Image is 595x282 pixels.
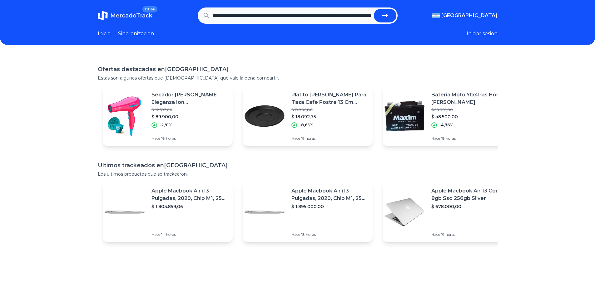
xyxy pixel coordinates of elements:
[383,182,513,242] a: Featured imageApple Macbook Air 13 Core I5 8gb Ssd 256gb Silver$ 678.000,00Hace 19 horas
[243,182,373,242] a: Featured imageApple Macbook Air (13 Pulgadas, 2020, Chip M1, 256 Gb De Ssd, 8 Gb De Ram) - Plata$...
[151,203,228,210] p: $ 1.803.859,06
[103,86,233,146] a: Featured imageSecador [PERSON_NAME] Eleganza Ion [PERSON_NAME] Color Difusor Cabello - Garantia O...
[467,30,498,37] button: Iniciar sesion
[160,123,172,128] p: -2,91%
[103,94,146,138] img: Featured image
[432,12,498,19] button: [GEOGRAPHIC_DATA]
[383,94,426,138] img: Featured image
[103,190,146,234] img: Featured image
[291,232,368,237] p: Hace 18 horas
[291,91,368,106] p: Platito [PERSON_NAME] Para Taza Cafe Postre 13 Cm Durax X 12 Un
[383,86,513,146] a: Featured imageBateria Moto Ytx4l-bs Honda [PERSON_NAME]$ 50.925,00$ 48.500,00-4,76%Hace 18 horas
[243,94,286,138] img: Featured image
[431,203,508,210] p: $ 678.000,00
[142,6,157,12] span: BETA
[441,12,498,19] span: [GEOGRAPHIC_DATA]
[151,187,228,202] p: Apple Macbook Air (13 Pulgadas, 2020, Chip M1, 256 Gb De Ssd, 8 Gb De Ram) - Plata
[118,30,154,37] a: Sincronizacion
[151,107,228,112] p: $ 92.597,00
[243,190,286,234] img: Featured image
[151,232,228,237] p: Hace 14 horas
[431,107,508,112] p: $ 50.925,00
[98,11,152,21] a: MercadoTrackBETA
[110,12,152,19] span: MercadoTrack
[431,136,508,141] p: Hace 18 horas
[98,75,498,81] p: Estas son algunas ofertas que [DEMOGRAPHIC_DATA] que vale la pena compartir.
[300,123,313,128] p: -8,65%
[431,114,508,120] p: $ 48.500,00
[151,114,228,120] p: $ 89.900,00
[151,91,228,106] p: Secador [PERSON_NAME] Eleganza Ion [PERSON_NAME] Color Difusor Cabello - Garantia Oficial - Potente
[432,13,440,18] img: Argentina
[98,161,498,170] h1: Ultimos trackeados en [GEOGRAPHIC_DATA]
[98,65,498,74] h1: Ofertas destacadas en [GEOGRAPHIC_DATA]
[291,187,368,202] p: Apple Macbook Air (13 Pulgadas, 2020, Chip M1, 256 Gb De Ssd, 8 Gb De Ram) - Plata
[291,203,368,210] p: $ 1.895.000,00
[291,114,368,120] p: $ 18.092,75
[431,91,508,106] p: Bateria Moto Ytx4l-bs Honda [PERSON_NAME]
[98,171,498,177] p: Los ultimos productos que se trackearon.
[439,123,454,128] p: -4,76%
[383,190,426,234] img: Featured image
[431,187,508,202] p: Apple Macbook Air 13 Core I5 8gb Ssd 256gb Silver
[291,107,368,112] p: $ 19.806,80
[98,30,111,37] a: Inicio
[103,182,233,242] a: Featured imageApple Macbook Air (13 Pulgadas, 2020, Chip M1, 256 Gb De Ssd, 8 Gb De Ram) - Plata$...
[243,86,373,146] a: Featured imagePlatito [PERSON_NAME] Para Taza Cafe Postre 13 Cm Durax X 12 Un$ 19.806,80$ 18.092,...
[431,232,508,237] p: Hace 19 horas
[151,136,228,141] p: Hace 18 horas
[291,136,368,141] p: Hace 19 horas
[98,11,108,21] img: MercadoTrack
